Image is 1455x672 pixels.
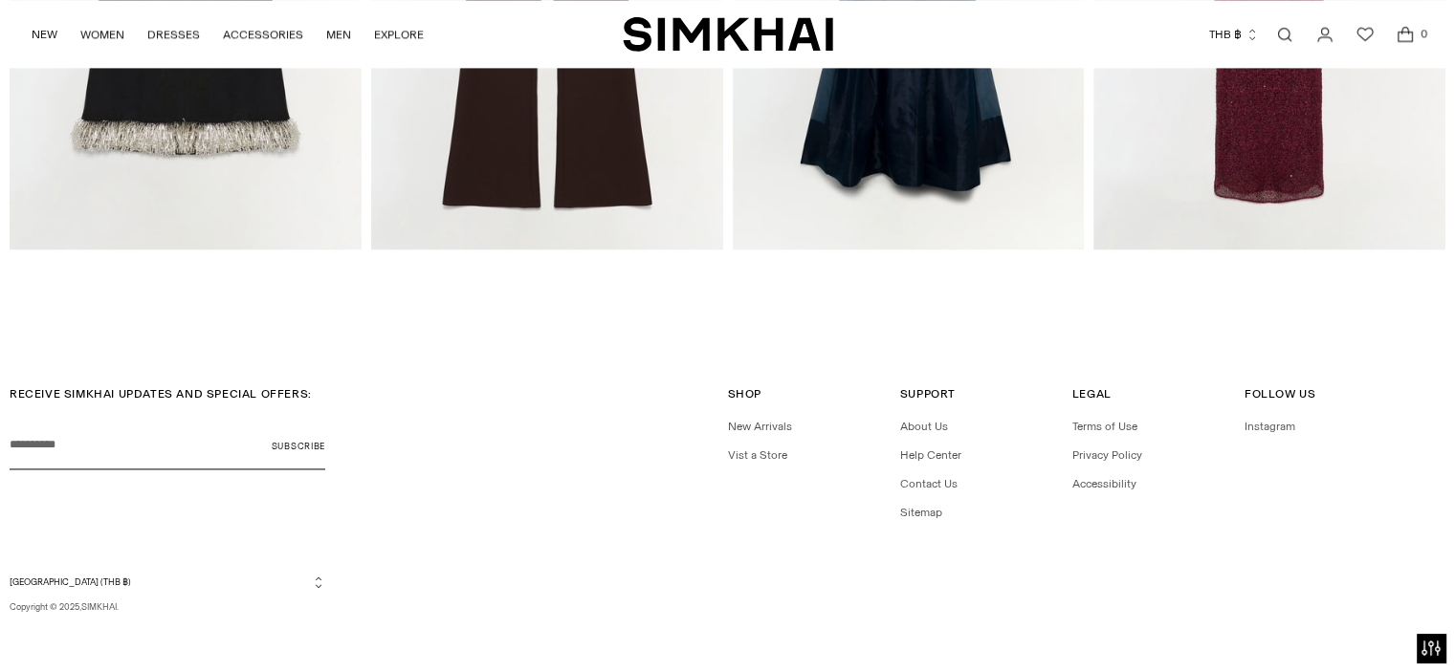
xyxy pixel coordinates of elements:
[10,387,312,401] span: RECEIVE SIMKHAI UPDATES AND SPECIAL OFFERS:
[32,13,57,55] a: NEW
[1072,477,1136,490] a: Accessibility
[728,387,761,401] span: Shop
[900,420,948,433] a: About Us
[1386,15,1424,54] a: Open cart modal
[900,448,961,462] a: Help Center
[623,15,833,53] a: SIMKHAI
[147,13,200,55] a: DRESSES
[272,422,325,469] button: Subscribe
[900,387,956,401] span: Support
[900,477,958,490] a: Contact Us
[80,13,124,55] a: WOMEN
[1072,387,1112,401] span: Legal
[728,420,792,433] a: New Arrivals
[1306,15,1344,54] a: Go to the account page
[1209,13,1259,55] button: THB ฿
[10,600,325,614] p: Copyright © 2025, .
[1266,15,1304,54] a: Open search modal
[326,13,351,55] a: MEN
[1072,448,1142,462] a: Privacy Policy
[1072,420,1137,433] a: Terms of Use
[81,601,117,612] a: SIMKHAI
[10,574,325,589] button: [GEOGRAPHIC_DATA] (THB ฿)
[223,13,303,55] a: ACCESSORIES
[1245,387,1315,401] span: Follow Us
[900,506,942,519] a: Sitemap
[1346,15,1384,54] a: Wishlist
[1415,25,1432,42] span: 0
[374,13,424,55] a: EXPLORE
[728,448,787,462] a: Vist a Store
[1245,420,1295,433] a: Instagram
